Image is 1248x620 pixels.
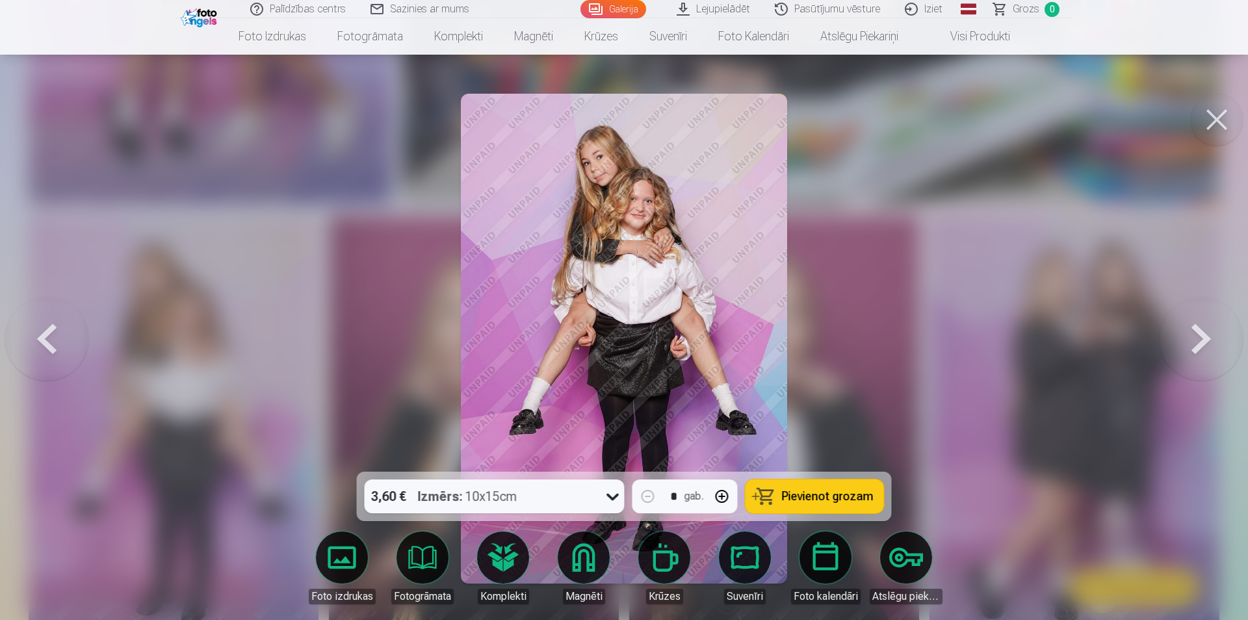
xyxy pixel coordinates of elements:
div: gab. [684,489,704,504]
a: Krūzes [569,18,634,55]
div: Foto kalendāri [791,589,861,604]
div: Foto izdrukas [309,589,376,604]
a: Foto izdrukas [223,18,322,55]
a: Komplekti [467,532,539,604]
span: Pievienot grozam [782,491,874,502]
strong: Izmērs : [418,487,463,505]
a: Magnēti [499,18,569,55]
a: Foto izdrukas [305,532,378,604]
a: Komplekti [419,18,499,55]
a: Visi produkti [914,18,1026,55]
div: Atslēgu piekariņi [870,589,942,604]
a: Suvenīri [634,18,703,55]
a: Fotogrāmata [322,18,419,55]
span: Grozs [1013,1,1039,17]
a: Krūzes [628,532,701,604]
img: /fa1 [181,5,220,27]
a: Fotogrāmata [386,532,459,604]
a: Suvenīri [708,532,781,604]
div: Fotogrāmata [391,589,454,604]
a: Foto kalendāri [789,532,862,604]
div: Suvenīri [724,589,766,604]
a: Atslēgu piekariņi [805,18,914,55]
div: Krūzes [646,589,683,604]
span: 0 [1045,2,1059,17]
button: Pievienot grozam [746,479,884,513]
div: 3,60 € [365,479,413,513]
a: Atslēgu piekariņi [870,532,942,604]
a: Magnēti [547,532,620,604]
div: Komplekti [478,589,529,604]
div: 10x15cm [418,479,517,513]
div: Magnēti [563,589,605,604]
a: Foto kalendāri [703,18,805,55]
